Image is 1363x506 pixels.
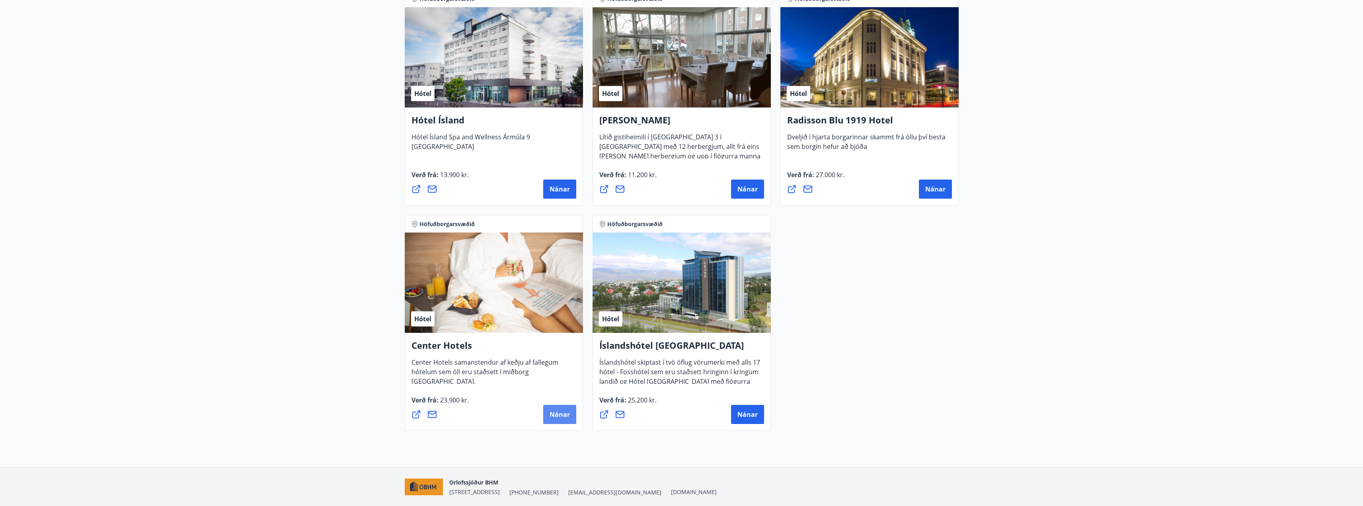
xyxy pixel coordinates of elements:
span: Hótel Ísland Spa and Wellness Ármúla 9 [GEOGRAPHIC_DATA] [411,133,530,157]
span: Dveljið í hjarta borgarinnar skammt frá öllu því besta sem borgin hefur að bjóða [787,133,946,157]
span: Nánar [550,410,570,419]
button: Nánar [731,180,764,199]
span: Nánar [550,185,570,193]
button: Nánar [543,405,576,424]
span: [EMAIL_ADDRESS][DOMAIN_NAME] [568,488,661,496]
span: Hótel [602,315,619,323]
h4: Radisson Blu 1919 Hotel [787,114,952,132]
span: Lítið gistiheimili í [GEOGRAPHIC_DATA] 3 í [GEOGRAPHIC_DATA] með 12 herbergjum, allt frá eins [PE... [599,133,760,176]
button: Nánar [919,180,952,199]
span: Nánar [925,185,946,193]
h4: Hótel Ísland [411,114,576,132]
span: 11.200 kr. [626,170,657,179]
img: c7HIBRK87IHNqKbXD1qOiSZFdQtg2UzkX3TnRQ1O.png [405,479,443,496]
span: Verð frá : [599,170,657,186]
h4: Center Hotels [411,339,576,358]
span: Íslandshótel skiptast í tvö öflug vörumerki með alls 17 hótel - Fosshótel sem eru staðsett hringi... [599,358,760,402]
span: Höfuðborgarsvæðið [607,220,663,228]
span: Verð frá : [787,170,844,186]
span: Höfuðborgarsvæðið [419,220,475,228]
span: Hótel [414,89,431,98]
span: Orlofssjóður BHM [449,479,498,486]
a: [DOMAIN_NAME] [671,488,717,496]
span: Hótel [602,89,619,98]
span: 23.900 kr. [439,396,469,404]
button: Nánar [543,180,576,199]
span: 13.900 kr. [439,170,469,179]
span: Center Hotels samanstendur af keðju af fallegum hótelum sem öll eru staðsett í miðborg [GEOGRAPHI... [411,358,558,392]
span: Nánar [737,185,758,193]
span: Verð frá : [411,396,469,411]
span: Verð frá : [411,170,469,186]
button: Nánar [731,405,764,424]
h4: [PERSON_NAME] [599,114,764,132]
span: 25.200 kr. [626,396,657,404]
span: [STREET_ADDRESS] [449,488,500,496]
h4: Íslandshótel [GEOGRAPHIC_DATA] [599,339,764,358]
span: Hótel [414,315,431,323]
span: 27.000 kr. [814,170,844,179]
span: Hótel [790,89,807,98]
span: [PHONE_NUMBER] [509,488,559,496]
span: Verð frá : [599,396,657,411]
span: Nánar [737,410,758,419]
